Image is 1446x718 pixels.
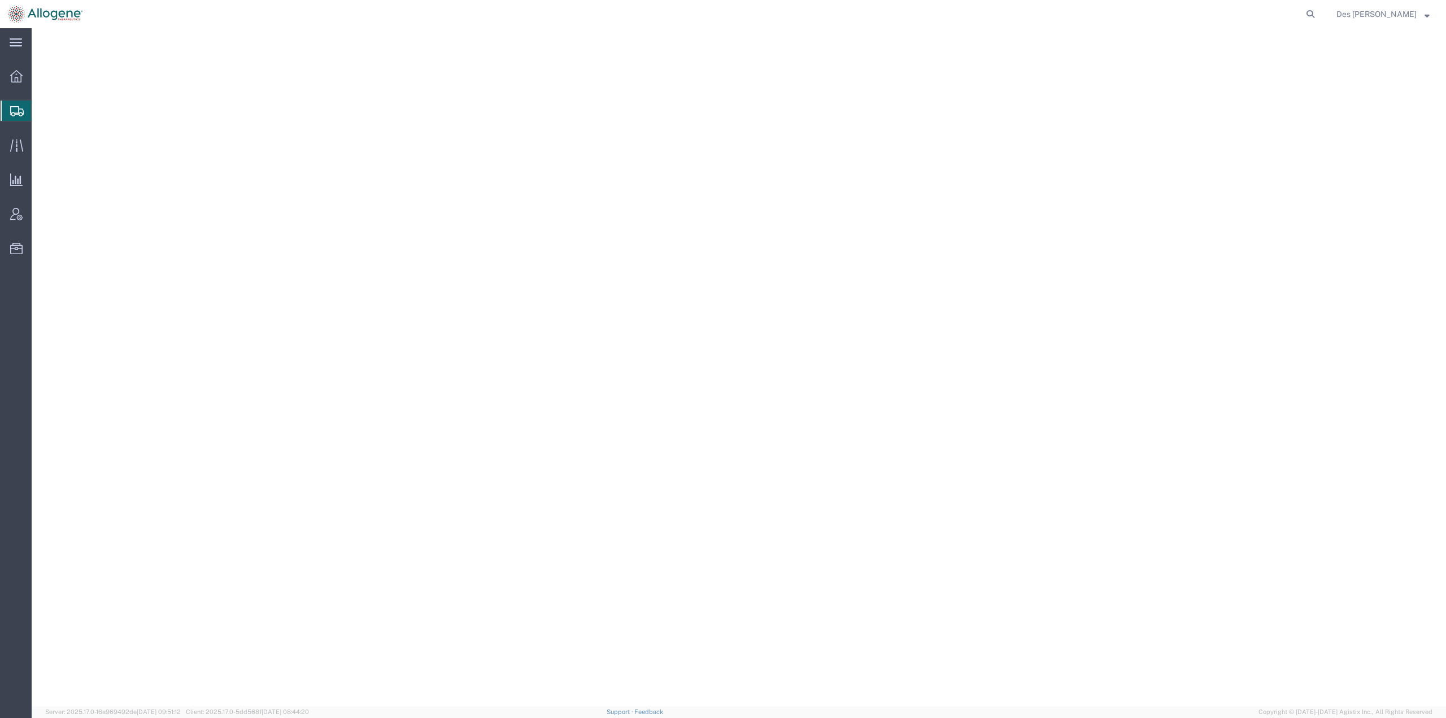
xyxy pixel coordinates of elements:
span: Client: 2025.17.0-5dd568f [186,708,309,715]
span: Des Charlery [1336,8,1417,20]
span: [DATE] 08:44:20 [262,708,309,715]
span: [DATE] 09:51:12 [137,708,181,715]
span: Copyright © [DATE]-[DATE] Agistix Inc., All Rights Reserved [1258,707,1432,717]
iframe: FS Legacy Container [32,28,1446,706]
span: Server: 2025.17.0-16a969492de [45,708,181,715]
img: logo [8,6,82,23]
button: Des [PERSON_NAME] [1336,7,1430,21]
a: Feedback [634,708,663,715]
a: Support [607,708,635,715]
